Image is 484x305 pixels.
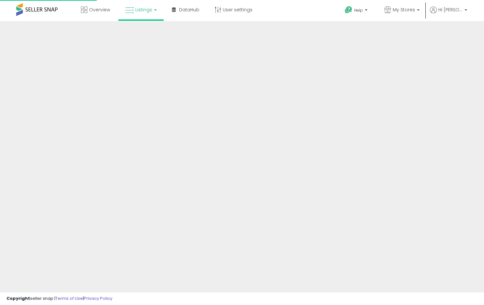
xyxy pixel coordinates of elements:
[89,6,110,13] span: Overview
[393,6,415,13] span: My Stores
[430,6,467,21] a: Hi [PERSON_NAME]
[354,7,363,13] span: Help
[344,6,353,14] i: Get Help
[438,6,463,13] span: Hi [PERSON_NAME]
[179,6,199,13] span: DataHub
[340,1,374,21] a: Help
[135,6,152,13] span: Listings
